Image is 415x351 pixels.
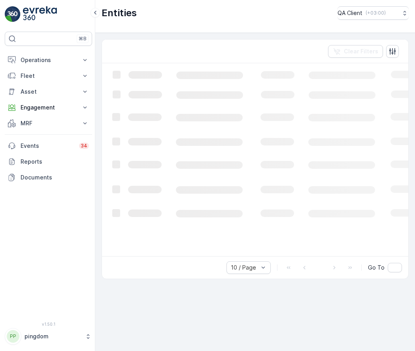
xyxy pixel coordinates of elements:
[21,158,89,166] p: Reports
[344,47,378,55] p: Clear Filters
[5,84,92,100] button: Asset
[5,68,92,84] button: Fleet
[5,6,21,22] img: logo
[81,143,87,149] p: 34
[366,10,386,16] p: ( +03:00 )
[21,72,76,80] p: Fleet
[5,322,92,326] span: v 1.50.1
[5,52,92,68] button: Operations
[368,264,385,272] span: Go To
[5,100,92,115] button: Engagement
[21,88,76,96] p: Asset
[5,328,92,345] button: PPpingdom
[21,119,76,127] p: MRF
[23,6,57,22] img: logo_light-DOdMpM7g.png
[21,104,76,111] p: Engagement
[5,170,92,185] a: Documents
[5,154,92,170] a: Reports
[21,142,74,150] p: Events
[21,174,89,181] p: Documents
[25,332,81,340] p: pingdom
[102,7,137,19] p: Entities
[21,56,76,64] p: Operations
[7,330,19,343] div: PP
[5,115,92,131] button: MRF
[5,138,92,154] a: Events34
[338,6,409,20] button: QA Client(+03:00)
[338,9,362,17] p: QA Client
[79,36,87,42] p: ⌘B
[328,45,383,58] button: Clear Filters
